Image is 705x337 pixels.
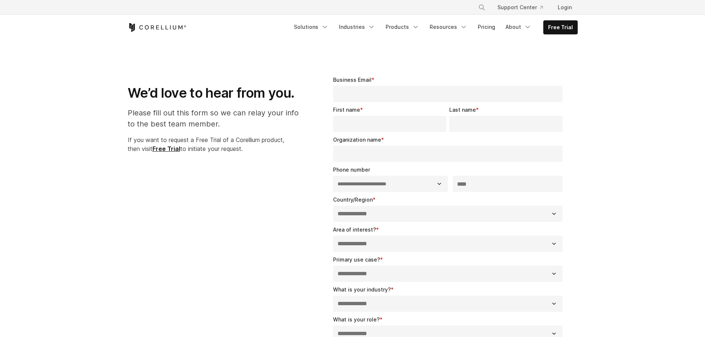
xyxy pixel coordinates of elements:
a: Corellium Home [128,23,187,32]
p: If you want to request a Free Trial of a Corellium product, then visit to initiate your request. [128,135,306,153]
a: Pricing [473,20,500,34]
a: Resources [425,20,472,34]
span: Primary use case? [333,256,380,263]
div: Navigation Menu [289,20,578,34]
span: Organization name [333,137,381,143]
a: Support Center [491,1,549,14]
a: Solutions [289,20,333,34]
span: First name [333,107,360,113]
a: Free Trial [152,145,180,152]
button: Search [475,1,489,14]
div: Navigation Menu [469,1,578,14]
p: Please fill out this form so we can relay your info to the best team member. [128,107,306,129]
span: What is your role? [333,316,380,323]
span: Area of interest? [333,226,376,233]
a: About [501,20,536,34]
span: What is your industry? [333,286,391,293]
span: Business Email [333,77,372,83]
a: Free Trial [544,21,577,34]
span: Country/Region [333,196,373,203]
span: Last name [449,107,476,113]
a: Products [381,20,424,34]
a: Login [552,1,578,14]
a: Industries [335,20,380,34]
h1: We’d love to hear from you. [128,85,306,101]
span: Phone number [333,166,370,173]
